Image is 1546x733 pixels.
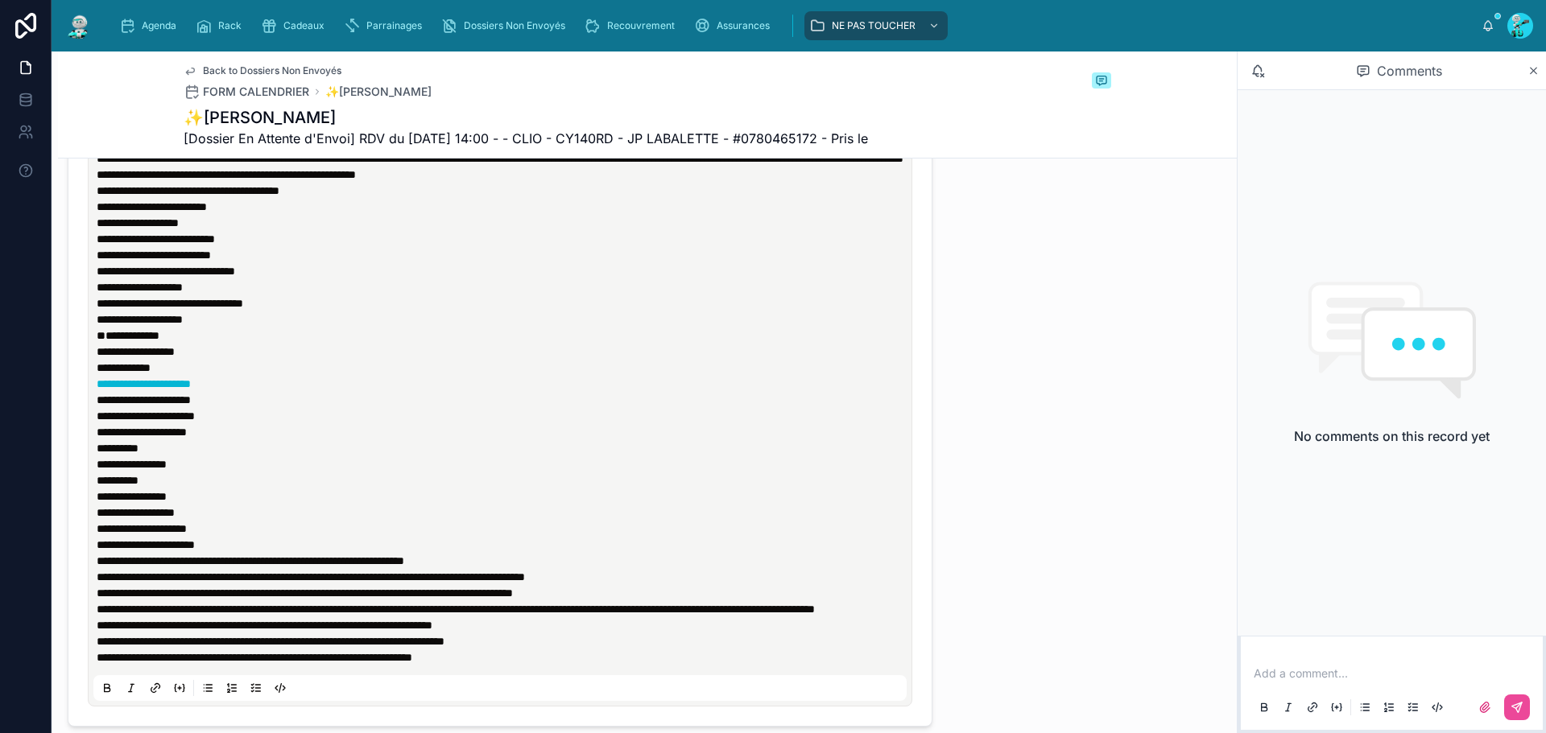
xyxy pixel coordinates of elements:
[283,19,324,32] span: Cadeaux
[689,11,781,40] a: Assurances
[1294,426,1490,446] h2: No comments on this record yet
[717,19,770,32] span: Assurances
[184,64,341,77] a: Back to Dossiers Non Envoyés
[325,84,432,100] a: ✨[PERSON_NAME]
[218,19,242,32] span: Rack
[339,11,433,40] a: Parrainages
[804,11,948,40] a: NE PAS TOUCHER
[607,19,675,32] span: Recouvrement
[142,19,176,32] span: Agenda
[64,13,93,39] img: App logo
[580,11,686,40] a: Recouvrement
[832,19,916,32] span: NE PAS TOUCHER
[184,129,868,148] span: [Dossier En Attente d'Envoi] RDV du [DATE] 14:00 - - CLIO - CY140RD - JP LABALETTE - #0780465172 ...
[256,11,336,40] a: Cadeaux
[203,84,309,100] span: FORM CALENDRIER
[106,8,1482,43] div: scrollable content
[436,11,577,40] a: Dossiers Non Envoyés
[184,106,868,129] h1: ✨[PERSON_NAME]
[184,84,309,100] a: FORM CALENDRIER
[203,64,341,77] span: Back to Dossiers Non Envoyés
[191,11,253,40] a: Rack
[1377,61,1442,80] span: Comments
[114,11,188,40] a: Agenda
[464,19,565,32] span: Dossiers Non Envoyés
[366,19,422,32] span: Parrainages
